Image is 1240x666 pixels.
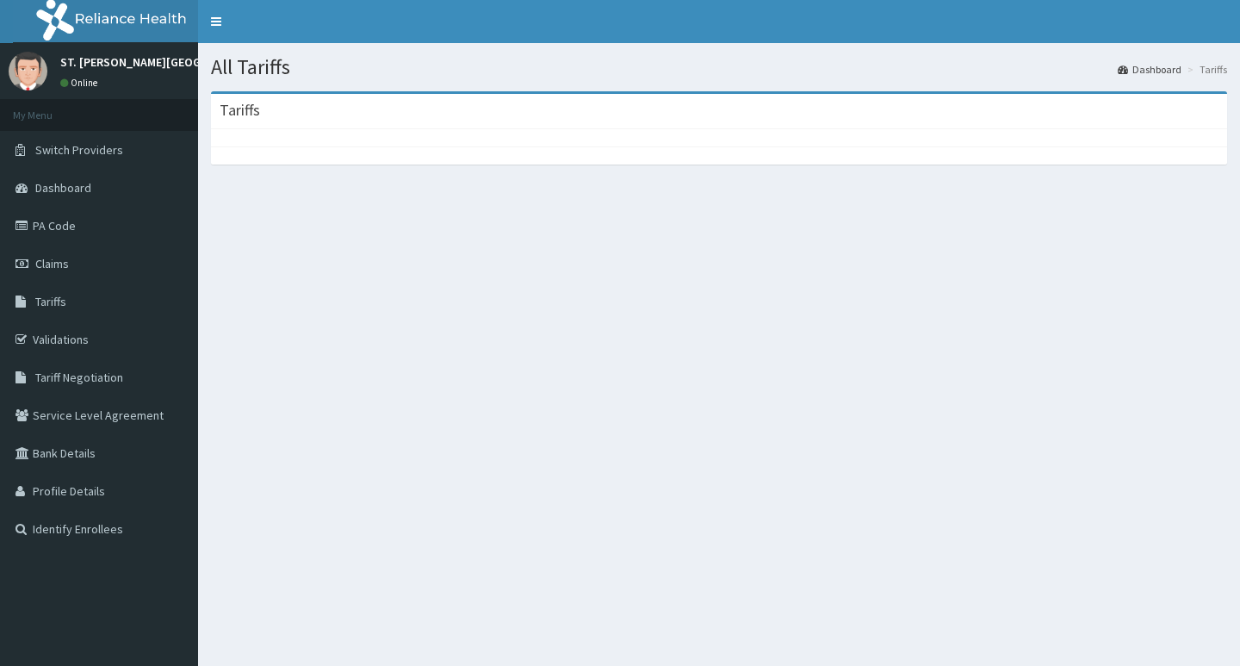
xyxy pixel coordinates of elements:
[9,52,47,90] img: User Image
[211,56,1227,78] h1: All Tariffs
[35,256,69,271] span: Claims
[35,370,123,385] span: Tariff Negotiation
[1183,62,1227,77] li: Tariffs
[35,294,66,309] span: Tariffs
[60,77,102,89] a: Online
[1118,62,1181,77] a: Dashboard
[35,180,91,196] span: Dashboard
[35,142,123,158] span: Switch Providers
[60,56,277,68] p: ST. [PERSON_NAME][GEOGRAPHIC_DATA]
[220,103,260,118] h3: Tariffs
